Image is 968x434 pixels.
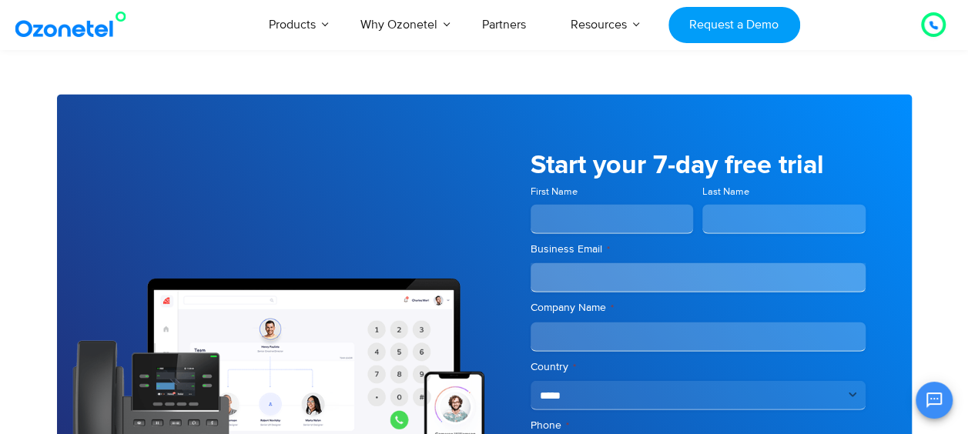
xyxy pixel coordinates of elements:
[531,242,866,257] label: Business Email
[531,152,866,179] h5: Start your 7-day free trial
[531,359,866,375] label: Country
[916,382,953,419] button: Open chat
[531,185,694,199] label: First Name
[531,300,866,315] label: Company Name
[531,418,866,433] label: Phone
[668,7,800,43] a: Request a Demo
[702,185,866,199] label: Last Name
